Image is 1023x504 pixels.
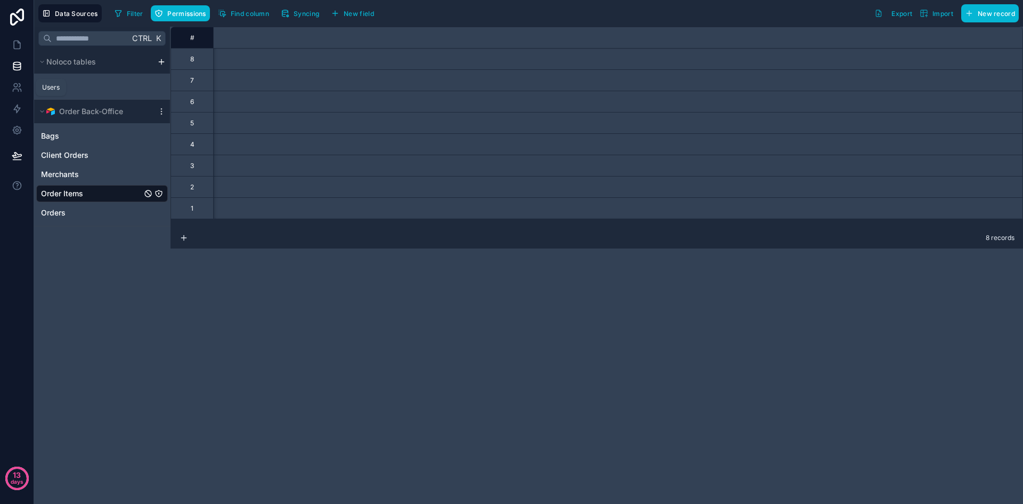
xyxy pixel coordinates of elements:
a: Bags [41,131,142,141]
div: 8 [190,55,194,63]
span: Client Orders [41,150,88,161]
a: Client Orders [41,150,142,161]
div: 5 [190,119,194,127]
span: New record [978,10,1015,18]
span: New field [344,10,374,18]
span: Import [932,10,953,18]
a: Merchants [41,169,142,180]
div: Client Orders [36,147,168,164]
span: Permissions [167,10,206,18]
span: Order Items [41,188,83,199]
span: Ctrl [131,31,153,45]
a: Syncing [277,5,327,21]
a: User [41,81,131,92]
div: Users [42,83,60,92]
span: Bags [41,131,59,141]
div: 2 [190,183,194,191]
button: Airtable LogoOrder Back-Office [36,104,153,119]
img: Airtable Logo [46,107,55,116]
span: Noloco tables [46,57,96,67]
a: Orders [41,207,142,218]
div: 1 [191,204,193,213]
div: 7 [190,76,194,85]
div: 3 [190,162,194,170]
div: 6 [190,98,194,106]
span: Data Sources [55,10,98,18]
button: Import [916,4,957,22]
span: Find column [231,10,269,18]
div: User [36,78,168,95]
button: Noloco tables [36,54,153,69]
p: 13 [13,470,21,481]
button: Find column [214,5,273,21]
div: Order Items [36,185,168,202]
button: New record [961,4,1019,22]
a: Permissions [151,5,214,21]
button: Permissions [151,5,209,21]
a: Order Items [41,188,142,199]
p: days [11,474,23,489]
div: Merchants [36,166,168,183]
button: New field [327,5,378,21]
div: Orders [36,204,168,221]
span: 8 records [986,234,1014,242]
span: Merchants [41,169,79,180]
button: Syncing [277,5,323,21]
button: Export [871,4,916,22]
button: Filter [110,5,147,21]
span: Export [891,10,912,18]
button: Data Sources [38,4,102,22]
a: New record [957,4,1019,22]
span: Syncing [294,10,319,18]
div: Bags [36,127,168,145]
span: Orders [41,207,66,218]
div: # [179,34,205,42]
div: 4 [190,140,194,149]
span: Filter [127,10,143,18]
span: Order Back-Office [59,106,123,117]
span: K [155,35,162,42]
